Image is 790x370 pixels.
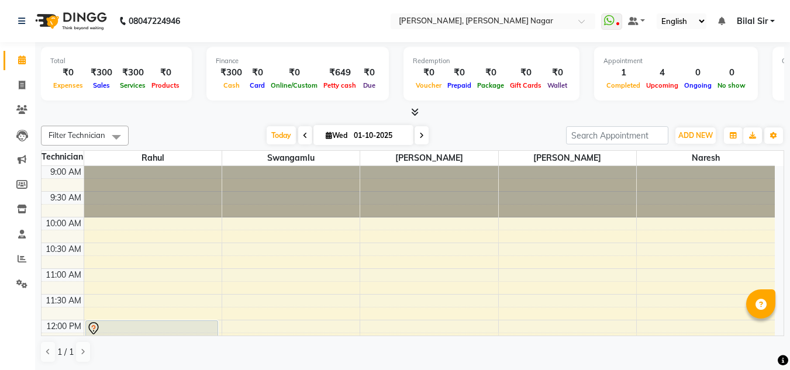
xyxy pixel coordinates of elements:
[50,56,182,66] div: Total
[43,269,84,281] div: 11:00 AM
[247,66,268,79] div: ₹0
[117,66,149,79] div: ₹300
[149,81,182,89] span: Products
[715,81,748,89] span: No show
[268,81,320,89] span: Online/Custom
[359,66,380,79] div: ₹0
[715,66,748,79] div: 0
[43,217,84,230] div: 10:00 AM
[43,295,84,307] div: 11:30 AM
[444,66,474,79] div: ₹0
[216,66,247,79] div: ₹300
[507,66,544,79] div: ₹0
[678,131,713,140] span: ADD NEW
[86,66,117,79] div: ₹300
[50,66,86,79] div: ₹0
[44,320,84,333] div: 12:00 PM
[741,323,778,358] iframe: chat widget
[643,66,681,79] div: 4
[267,126,296,144] span: Today
[49,130,105,140] span: Filter Technician
[566,126,668,144] input: Search Appointment
[413,56,570,66] div: Redemption
[222,151,360,165] span: swangamlu
[737,15,768,27] span: Bilal Sir
[350,127,409,144] input: 2025-10-01
[48,192,84,204] div: 9:30 AM
[117,81,149,89] span: Services
[268,66,320,79] div: ₹0
[149,66,182,79] div: ₹0
[603,56,748,66] div: Appointment
[507,81,544,89] span: Gift Cards
[544,66,570,79] div: ₹0
[216,56,380,66] div: Finance
[643,81,681,89] span: Upcoming
[360,151,498,165] span: [PERSON_NAME]
[603,66,643,79] div: 1
[474,81,507,89] span: Package
[90,81,113,89] span: Sales
[43,243,84,255] div: 10:30 AM
[544,81,570,89] span: Wallet
[603,81,643,89] span: Completed
[499,151,636,165] span: [PERSON_NAME]
[220,81,243,89] span: Cash
[323,131,350,140] span: Wed
[48,166,84,178] div: 9:00 AM
[675,127,716,144] button: ADD NEW
[50,81,86,89] span: Expenses
[413,66,444,79] div: ₹0
[320,81,359,89] span: Petty cash
[42,151,84,163] div: Technician
[30,5,110,37] img: logo
[413,81,444,89] span: Voucher
[57,346,74,358] span: 1 / 1
[681,66,715,79] div: 0
[681,81,715,89] span: Ongoing
[84,151,222,165] span: Rahul
[637,151,775,165] span: Naresh
[360,81,378,89] span: Due
[474,66,507,79] div: ₹0
[129,5,180,37] b: 08047224946
[444,81,474,89] span: Prepaid
[320,66,359,79] div: ₹649
[247,81,268,89] span: Card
